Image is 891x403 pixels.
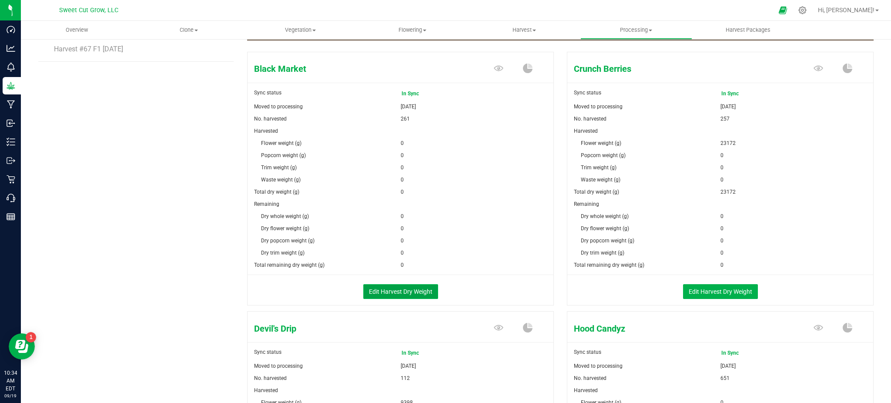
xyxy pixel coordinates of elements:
[4,393,17,399] p: 09/19
[581,140,621,146] span: Flower weight (g)
[720,259,724,271] span: 0
[261,140,301,146] span: Flower weight (g)
[245,21,356,39] a: Vegetation
[401,137,404,149] span: 0
[720,346,757,360] span: In Sync
[254,363,303,369] span: Moved to processing
[248,322,452,335] span: Devil's Drip
[574,387,598,393] span: Harvested
[7,156,15,165] inline-svg: Outbound
[581,26,692,34] span: Processing
[254,128,278,134] span: Harvested
[773,2,793,19] span: Open Ecommerce Menu
[720,101,736,113] span: [DATE]
[7,100,15,109] inline-svg: Manufacturing
[401,235,404,247] span: 0
[720,113,730,125] span: 257
[254,387,278,393] span: Harvested
[401,247,404,259] span: 0
[54,26,100,34] span: Overview
[254,189,299,195] span: Total dry weight (g)
[720,161,724,174] span: 0
[401,360,416,372] span: [DATE]
[401,149,404,161] span: 0
[26,332,36,343] iframe: Resource center unread badge
[574,201,599,207] span: Remaining
[580,21,692,39] a: Processing
[401,87,437,101] span: In Sync
[574,375,606,381] span: No. harvested
[581,250,624,256] span: Dry trim weight (g)
[402,347,436,359] span: In Sync
[401,210,404,222] span: 0
[401,161,404,174] span: 0
[261,213,309,219] span: Dry whole weight (g)
[581,177,620,183] span: Waste weight (g)
[574,116,606,122] span: No. harvested
[720,222,724,235] span: 0
[254,201,279,207] span: Remaining
[469,26,580,34] span: Harvest
[721,347,756,359] span: In Sync
[581,238,634,244] span: Dry popcorn weight (g)
[245,26,356,34] span: Vegetation
[720,87,757,101] span: In Sync
[574,128,598,134] span: Harvested
[720,210,724,222] span: 0
[54,45,123,53] span: Harvest #67 F1 [DATE]
[818,7,874,13] span: Hi, [PERSON_NAME]!
[261,225,309,232] span: Dry flower weight (g)
[261,250,305,256] span: Dry trim weight (g)
[720,235,724,247] span: 0
[59,7,118,14] span: Sweet Cut Grow, LLC
[7,119,15,128] inline-svg: Inbound
[401,346,437,360] span: In Sync
[720,174,724,186] span: 0
[133,26,244,34] span: Clone
[254,104,303,110] span: Moved to processing
[567,322,771,335] span: Hood Candyz
[797,6,808,14] div: Manage settings
[261,165,297,171] span: Trim weight (g)
[720,149,724,161] span: 0
[720,137,736,149] span: 23172
[7,44,15,53] inline-svg: Analytics
[7,63,15,71] inline-svg: Monitoring
[574,349,601,355] span: Sync status
[248,62,452,75] span: Black Market
[720,186,736,198] span: 23172
[357,26,468,34] span: Flowering
[401,372,410,384] span: 112
[254,375,287,381] span: No. harvested
[261,177,301,183] span: Waste weight (g)
[4,369,17,393] p: 10:34 AM EDT
[7,81,15,90] inline-svg: Grow
[7,25,15,34] inline-svg: Dashboard
[9,333,35,359] iframe: Resource center
[574,104,623,110] span: Moved to processing
[363,284,438,299] button: Edit Harvest Dry Weight
[683,284,758,299] button: Edit Harvest Dry Weight
[574,363,623,369] span: Moved to processing
[254,349,281,355] span: Sync status
[581,213,629,219] span: Dry whole weight (g)
[261,152,306,158] span: Popcorn weight (g)
[574,262,644,268] span: Total remaining dry weight (g)
[356,21,468,39] a: Flowering
[7,194,15,202] inline-svg: Call Center
[469,21,580,39] a: Harvest
[401,259,404,271] span: 0
[574,189,619,195] span: Total dry weight (g)
[402,87,436,100] span: In Sync
[714,26,782,34] span: Harvest Packages
[401,113,410,125] span: 261
[254,262,325,268] span: Total remaining dry weight (g)
[7,175,15,184] inline-svg: Retail
[21,21,133,39] a: Overview
[692,21,804,39] a: Harvest Packages
[7,212,15,221] inline-svg: Reports
[581,225,629,232] span: Dry flower weight (g)
[261,238,315,244] span: Dry popcorn weight (g)
[401,186,404,198] span: 0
